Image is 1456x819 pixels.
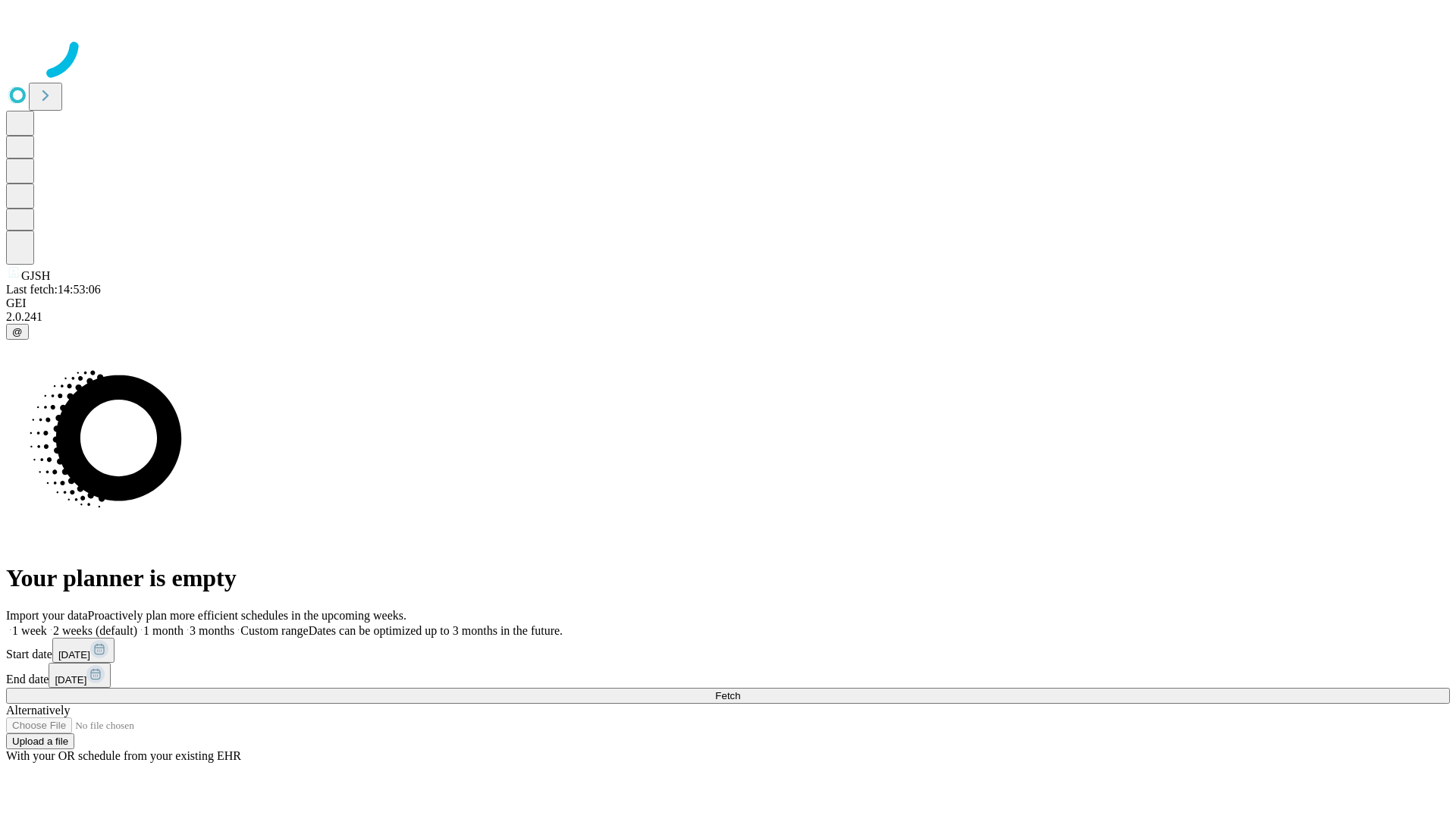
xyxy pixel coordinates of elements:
[6,663,1450,688] div: End date
[715,690,740,701] span: Fetch
[6,704,70,717] span: Alternatively
[6,324,29,340] button: @
[143,624,184,637] span: 1 month
[12,326,23,337] span: @
[12,624,47,637] span: 1 week
[6,310,1450,324] div: 2.0.241
[88,609,406,622] span: Proactively plan more efficient schedules in the upcoming weeks.
[309,624,563,637] span: Dates can be optimized up to 3 months in the future.
[58,649,90,661] span: [DATE]
[53,624,137,637] span: 2 weeks (default)
[55,674,86,686] span: [DATE]
[6,688,1450,704] button: Fetch
[21,269,50,282] span: GJSH
[240,624,308,637] span: Custom range
[6,638,1450,663] div: Start date
[190,624,234,637] span: 3 months
[6,733,74,749] button: Upload a file
[6,297,1450,310] div: GEI
[6,609,88,622] span: Import your data
[6,283,101,296] span: Last fetch: 14:53:06
[6,564,1450,592] h1: Your planner is empty
[49,663,111,688] button: [DATE]
[52,638,115,663] button: [DATE]
[6,749,241,762] span: With your OR schedule from your existing EHR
